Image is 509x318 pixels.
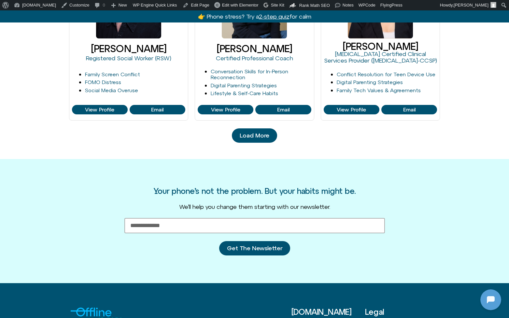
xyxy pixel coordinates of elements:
[240,132,269,139] span: Load More
[11,210,101,216] textarea: Message Input
[343,41,418,52] a: [PERSON_NAME]
[217,43,292,54] a: [PERSON_NAME]
[211,90,278,96] a: Lifestyle & Self-Care Habits
[119,186,123,194] p: hi
[454,3,488,7] span: [PERSON_NAME]
[222,3,259,7] span: Edit with Elementor
[57,16,74,23] p: [DATE]
[232,128,277,143] a: Load More
[2,2,129,15] button: Expand Header Button
[291,308,365,316] h3: [DOMAIN_NAME]
[85,79,121,85] a: FOMO Distress
[211,82,277,88] a: Digital Parenting Strategies
[337,71,435,77] a: Conflict Resolution for Teen Device Use
[271,3,284,7] span: Site Kit
[114,3,125,14] svg: Close Chatbot Button
[103,3,114,14] svg: Restart Conversation Button
[154,187,356,195] h3: Your phone’s not the problem. But your habits might be.
[2,107,11,116] img: N5FCcHC.png
[151,107,163,113] span: Email
[259,13,290,20] u: 2-step quiz
[19,4,100,13] h2: [DOMAIN_NAME]
[72,105,128,115] a: View Profile of Larry Borins
[337,79,403,85] a: Digital Parenting Strategies
[299,3,330,8] span: Rank Math SEO
[198,105,253,115] a: View Profile of Mark Diamond
[19,32,116,63] p: Good to see you. Phone focus time. Which moment [DATE] grabs your phone the most? Choose one: 1) ...
[19,124,116,156] p: Looks like you stepped away—no worries. Message me when you're ready. What feels like a good next...
[6,3,16,14] img: N5FCcHC.png
[85,87,138,93] a: Social Media Overuse
[57,169,74,177] p: [DATE]
[85,71,140,77] a: Family Screen Conflict
[19,74,116,113] p: Makes sense — you want clarity. When do you reach for your phone most [DATE]? Choose one: 1) Morn...
[2,57,11,66] img: N5FCcHC.png
[179,203,330,210] span: We’ll help you change them starting with our newsletter.
[211,68,288,80] a: Conversation Skills for In-Person Reconnection
[365,308,439,316] h3: Legal
[216,55,293,62] a: Certified Professional Coach
[255,105,311,115] a: View Profile of Mark Diamond
[227,245,282,252] span: Get The Newsletter
[324,51,437,64] a: [MEDICAL_DATA] Certified Clinical Services Provider ([MEDICAL_DATA]-CCSP)
[2,149,11,158] img: N5FCcHC.png
[403,107,416,113] span: Email
[219,241,290,255] button: Get The Newsletter
[277,107,290,113] span: Email
[86,55,171,62] a: Registered Social Worker (RSW)
[91,43,166,54] a: [PERSON_NAME]
[211,107,240,113] span: View Profile
[337,107,366,113] span: View Profile
[198,13,311,20] a: 👉 Phone stress? Try a2-step quizfor calm
[480,289,501,310] iframe: Botpress
[124,218,385,263] form: New Form
[111,208,122,218] svg: Voice Input Button
[381,105,437,115] a: View Profile of Melina Viola
[324,105,379,115] a: View Profile of Melina Viola
[130,105,185,115] a: View Profile of Larry Borins
[337,87,421,93] a: Family Tech Values & Agreements
[85,107,114,113] span: View Profile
